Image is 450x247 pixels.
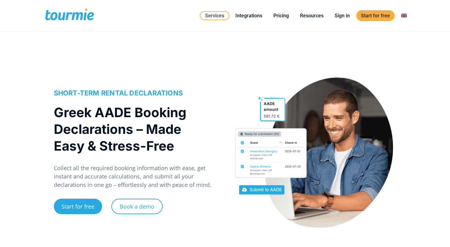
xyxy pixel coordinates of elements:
a: Sign in [330,12,354,20]
a: Services [200,11,229,20]
a: Start for free [54,199,102,214]
a: Start for free [356,10,395,21]
a: Book a demo [111,199,163,214]
a: Pricing [269,12,294,20]
a: Integrations [231,12,267,20]
a: Resources [295,12,328,20]
span: SHORT-TERM RENTAL DECLARATIONS [54,89,183,97]
p: Collect all the required booking information with ease, get instant and accurate calculations, an... [54,164,219,189]
h1: Greek AADE Booking Declarations – Made Easy & Stress-Free [54,104,212,154]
